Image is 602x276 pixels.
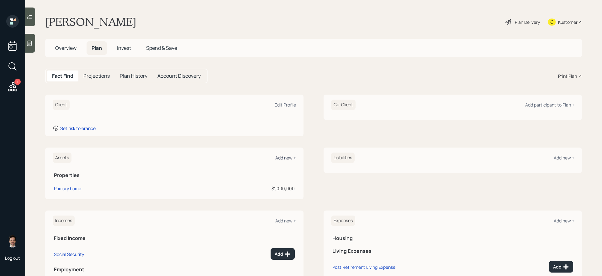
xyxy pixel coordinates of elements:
h6: Liabilities [331,153,355,163]
div: Kustomer [558,19,578,25]
div: Add [553,264,569,270]
h5: Employment [54,267,295,273]
h6: Co-Client [331,100,356,110]
h5: Fixed Income [54,235,295,241]
h5: Fact Find [52,73,73,79]
div: $1,000,000 [184,185,295,192]
span: Spend & Save [146,44,177,51]
h5: Properties [54,172,295,178]
h5: Account Discovery [157,73,201,79]
div: Social Security [54,251,84,257]
div: Primary home [54,185,81,192]
h5: Living Expenses [332,248,573,254]
h6: Client [53,100,70,110]
div: Add new + [275,218,296,224]
div: Plan Delivery [515,19,540,25]
div: Post Retirement Living Expense [332,264,395,270]
div: Add [275,251,291,257]
div: Edit Profile [275,102,296,108]
img: jonah-coleman-headshot.png [6,235,19,247]
span: Overview [55,44,77,51]
span: Plan [92,44,102,51]
h6: Expenses [331,216,355,226]
div: Add participant to Plan + [525,102,574,108]
h5: Plan History [120,73,147,79]
div: Add new + [554,155,574,161]
div: Add new + [554,218,574,224]
div: 1 [14,79,21,85]
button: Add [271,248,295,260]
h6: Incomes [53,216,75,226]
div: Add new + [275,155,296,161]
span: Invest [117,44,131,51]
h5: Projections [83,73,110,79]
h6: Assets [53,153,71,163]
div: Set risk tolerance [60,125,96,131]
h5: Housing [332,235,573,241]
button: Add [549,261,573,273]
h1: [PERSON_NAME] [45,15,136,29]
div: Print Plan [558,73,577,79]
div: Log out [5,255,20,261]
